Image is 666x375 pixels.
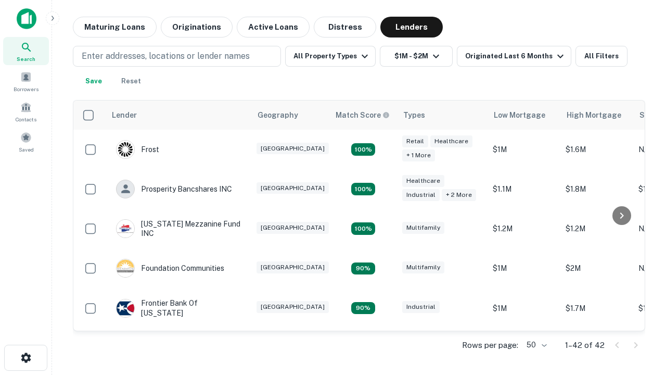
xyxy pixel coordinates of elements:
[488,248,560,288] td: $1M
[17,8,36,29] img: capitalize-icon.png
[560,288,633,328] td: $1.7M
[82,50,250,63] p: Enter addresses, locations or lender names
[351,262,375,275] div: Matching Properties: 4, hasApolloMatch: undefined
[117,220,134,238] img: picture
[116,140,159,159] div: Frost
[457,46,571,67] button: Originated Last 6 Months
[117,299,134,317] img: picture
[237,17,310,37] button: Active Loans
[351,183,375,195] div: Matching Properties: 8, hasApolloMatch: undefined
[251,101,329,130] th: Geography
[488,101,560,130] th: Low Mortgage
[380,46,453,67] button: $1M - $2M
[560,130,633,169] td: $1.6M
[257,222,329,234] div: [GEOGRAPHIC_DATA]
[117,259,134,277] img: picture
[114,71,148,92] button: Reset
[488,288,560,328] td: $1M
[488,328,560,368] td: $1.4M
[402,261,444,273] div: Multifamily
[3,37,49,65] a: Search
[567,109,621,121] div: High Mortgage
[258,109,298,121] div: Geography
[329,101,397,130] th: Capitalize uses an advanced AI algorithm to match your search with the best lender. The match sco...
[161,17,233,37] button: Originations
[402,189,440,201] div: Industrial
[116,219,241,238] div: [US_STATE] Mezzanine Fund INC
[106,101,251,130] th: Lender
[257,143,329,155] div: [GEOGRAPHIC_DATA]
[116,298,241,317] div: Frontier Bank Of [US_STATE]
[430,135,472,147] div: Healthcare
[336,109,390,121] div: Capitalize uses an advanced AI algorithm to match your search with the best lender. The match sco...
[3,128,49,156] a: Saved
[397,101,488,130] th: Types
[257,261,329,273] div: [GEOGRAPHIC_DATA]
[560,248,633,288] td: $2M
[462,339,518,352] p: Rows per page:
[3,97,49,126] a: Contacts
[560,169,633,209] td: $1.8M
[402,149,435,161] div: + 1 more
[565,339,605,352] p: 1–42 of 42
[257,182,329,194] div: [GEOGRAPHIC_DATA]
[351,222,375,235] div: Matching Properties: 5, hasApolloMatch: undefined
[560,328,633,368] td: $1.4M
[112,109,137,121] div: Lender
[402,222,444,234] div: Multifamily
[3,67,49,95] a: Borrowers
[117,141,134,158] img: picture
[19,145,34,154] span: Saved
[14,85,39,93] span: Borrowers
[77,71,110,92] button: Save your search to get updates of matches that match your search criteria.
[17,55,35,63] span: Search
[351,143,375,156] div: Matching Properties: 5, hasApolloMatch: undefined
[575,46,627,67] button: All Filters
[402,175,444,187] div: Healthcare
[560,209,633,248] td: $1.2M
[522,337,548,353] div: 50
[116,180,232,198] div: Prosperity Bancshares INC
[442,189,476,201] div: + 2 more
[73,46,281,67] button: Enter addresses, locations or lender names
[336,109,388,121] h6: Match Score
[380,17,443,37] button: Lenders
[351,302,375,315] div: Matching Properties: 4, hasApolloMatch: undefined
[402,135,428,147] div: Retail
[488,209,560,248] td: $1.2M
[494,109,545,121] div: Low Mortgage
[116,259,224,278] div: Foundation Communities
[314,17,376,37] button: Distress
[560,101,633,130] th: High Mortgage
[73,17,157,37] button: Maturing Loans
[465,50,567,63] div: Originated Last 6 Months
[403,109,425,121] div: Types
[488,169,560,209] td: $1.1M
[16,115,36,123] span: Contacts
[402,301,440,313] div: Industrial
[257,301,329,313] div: [GEOGRAPHIC_DATA]
[285,46,376,67] button: All Property Types
[614,292,666,342] iframe: Chat Widget
[488,130,560,169] td: $1M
